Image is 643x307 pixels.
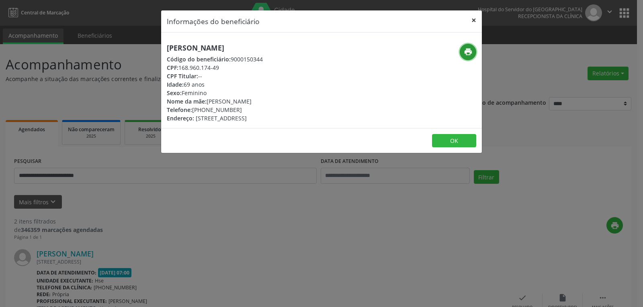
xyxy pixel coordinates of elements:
div: 69 anos [167,80,263,89]
div: Feminino [167,89,263,97]
div: 9000150344 [167,55,263,63]
div: [PERSON_NAME] [167,97,263,106]
span: Nome da mãe: [167,98,207,105]
span: Idade: [167,81,184,88]
span: Código do beneficiário: [167,55,231,63]
span: Endereço: [167,114,194,122]
h5: Informações do beneficiário [167,16,260,26]
button: print [460,44,476,60]
button: OK [432,134,476,148]
div: 168.960.174-49 [167,63,263,72]
div: -- [167,72,263,80]
span: CPF: [167,64,178,71]
button: Close [466,10,482,30]
span: CPF Titular: [167,72,198,80]
i: print [464,47,473,56]
span: Telefone: [167,106,192,114]
span: Sexo: [167,89,182,97]
div: [PHONE_NUMBER] [167,106,263,114]
span: [STREET_ADDRESS] [196,114,247,122]
h5: [PERSON_NAME] [167,44,263,52]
